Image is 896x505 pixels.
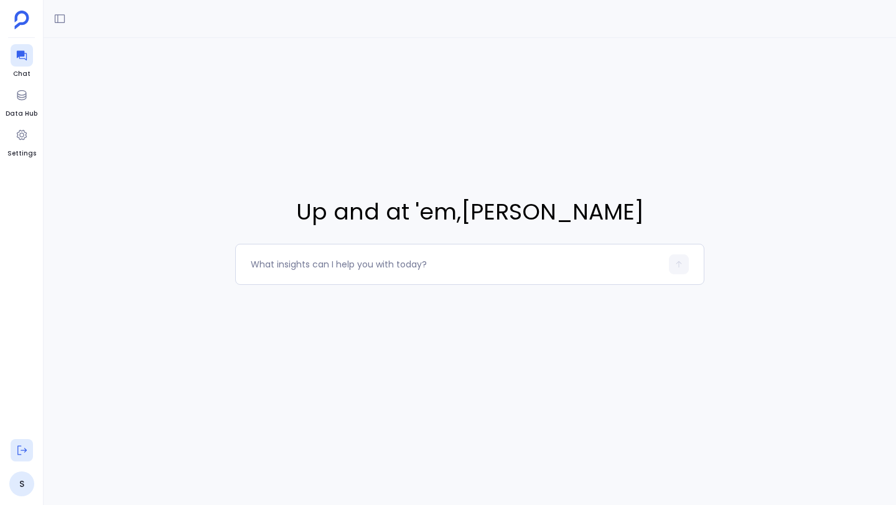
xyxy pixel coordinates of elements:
[6,109,37,119] span: Data Hub
[6,84,37,119] a: Data Hub
[14,11,29,29] img: petavue logo
[235,195,704,229] span: Up and at 'em , [PERSON_NAME]
[11,69,33,79] span: Chat
[7,149,36,159] span: Settings
[7,124,36,159] a: Settings
[9,471,34,496] a: S
[11,44,33,79] a: Chat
